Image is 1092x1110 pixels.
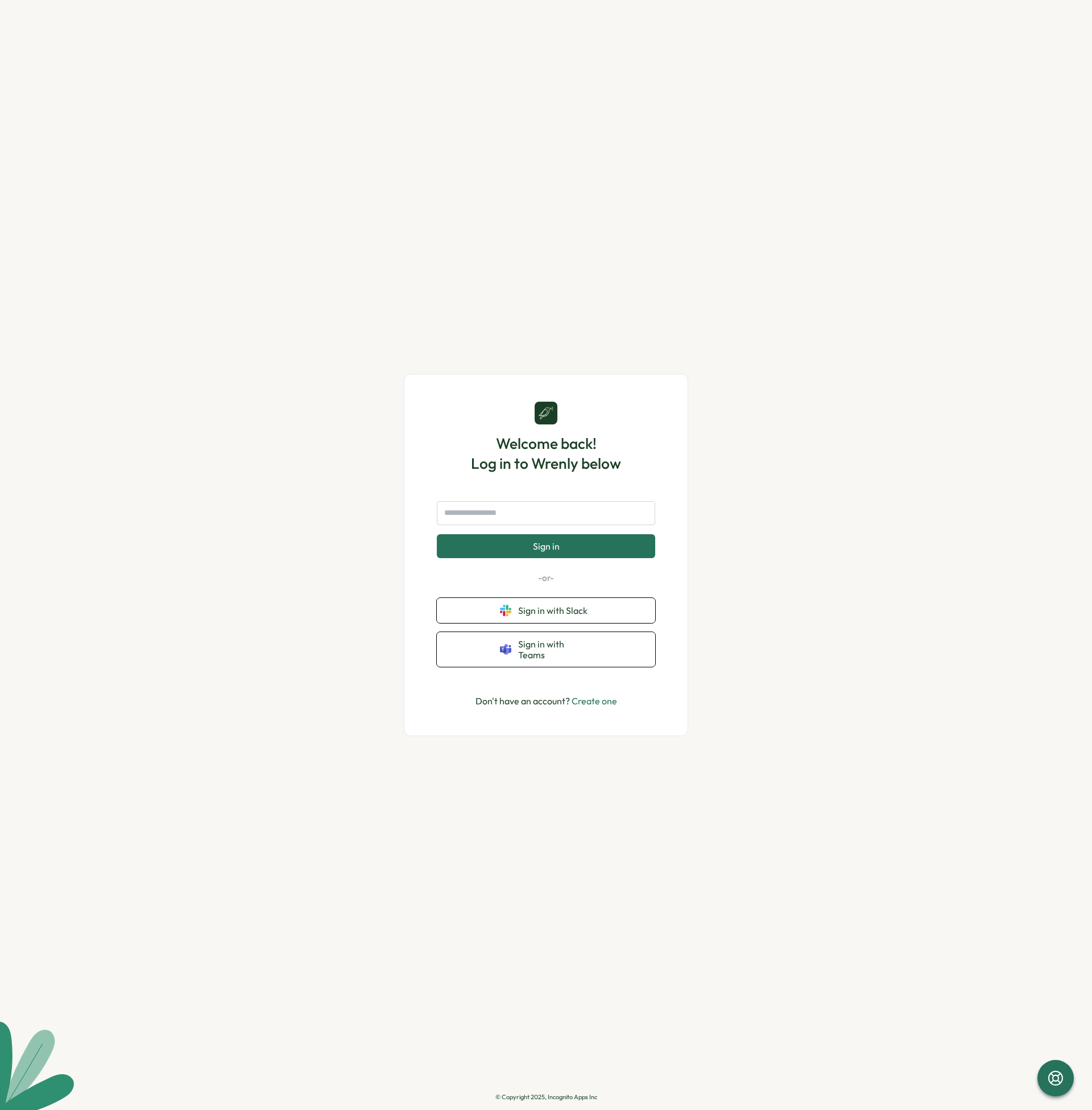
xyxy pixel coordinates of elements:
[533,541,560,551] span: Sign in
[495,1094,597,1101] p: © Copyright 2025, Incognito Apps Inc
[437,598,655,623] button: Sign in with Slack
[518,605,592,616] span: Sign in with Slack
[475,694,617,708] p: Don't have an account?
[437,632,655,667] button: Sign in with Teams
[518,639,592,660] span: Sign in with Teams
[572,695,617,707] a: Create one
[437,534,655,558] button: Sign in
[471,434,621,473] h1: Welcome back! Log in to Wrenly below
[437,572,655,584] p: -or-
